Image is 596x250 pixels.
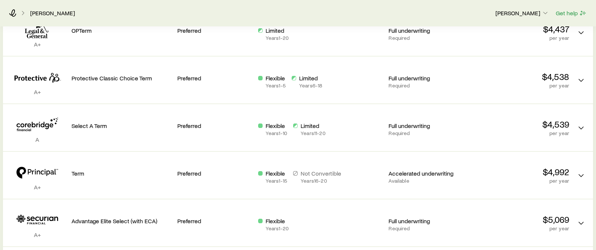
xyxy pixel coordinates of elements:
p: Years 1 - 10 [266,130,287,136]
p: Required [389,130,463,136]
button: Get help [555,9,587,17]
p: per year [469,225,569,231]
p: $4,539 [469,119,569,129]
p: $4,992 [469,167,569,177]
p: A [9,136,66,143]
p: Limited [301,122,326,129]
p: Years 11 - 20 [301,130,326,136]
p: $5,069 [469,214,569,225]
p: A+ [9,231,66,238]
p: Preferred [177,170,252,177]
p: Select A Term [72,122,171,129]
p: Required [389,35,463,41]
p: Preferred [177,217,252,225]
p: Available [389,178,463,184]
p: Years 16 - 20 [301,178,341,184]
p: per year [469,130,569,136]
p: $4,538 [469,71,569,82]
p: Preferred [177,27,252,34]
p: Years 1 - 5 [266,83,286,89]
p: per year [469,35,569,41]
p: Preferred [177,74,252,82]
p: Limited [266,27,289,34]
p: Flexible [266,170,287,177]
p: Accelerated underwriting [389,170,463,177]
p: Advantage Elite Select (with ECA) [72,217,171,225]
p: Full underwriting [389,217,463,225]
p: $4,437 [469,24,569,34]
p: Full underwriting [389,74,463,82]
p: Required [389,225,463,231]
p: per year [469,83,569,89]
p: Limited [299,74,322,82]
p: A+ [9,41,66,48]
p: Years 1 - 20 [266,35,289,41]
p: A+ [9,88,66,96]
p: Flexible [266,122,287,129]
p: Term [72,170,171,177]
p: [PERSON_NAME] [495,9,549,17]
p: Years 1 - 15 [266,178,287,184]
p: OPTerm [72,27,171,34]
p: Years 6 - 18 [299,83,322,89]
p: Flexible [266,74,286,82]
p: Not Convertible [301,170,341,177]
p: per year [469,178,569,184]
button: [PERSON_NAME] [495,9,549,18]
a: [PERSON_NAME] [30,10,75,17]
p: Full underwriting [389,27,463,34]
p: Full underwriting [389,122,463,129]
p: Protective Classic Choice Term [72,74,171,82]
p: Preferred [177,122,252,129]
p: Required [389,83,463,89]
p: Years 1 - 20 [266,225,289,231]
p: A+ [9,183,66,191]
p: Flexible [266,217,289,225]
